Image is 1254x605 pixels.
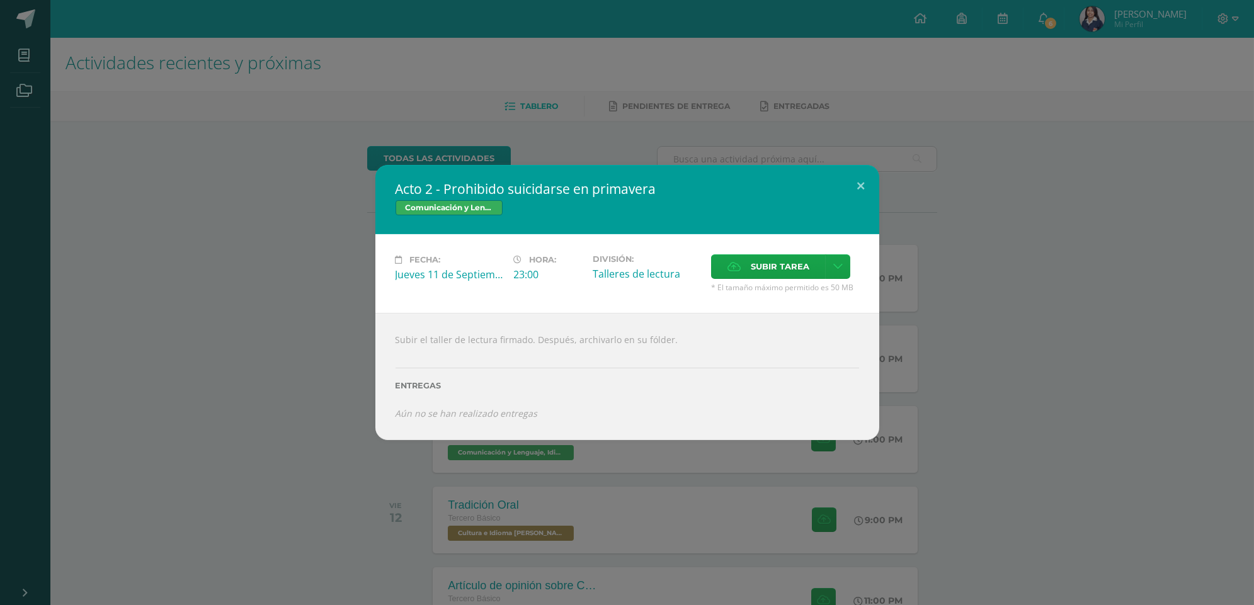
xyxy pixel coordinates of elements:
[410,255,441,264] span: Fecha:
[843,165,879,208] button: Close (Esc)
[396,200,503,215] span: Comunicación y Lenguaje, Idioma Español
[530,255,557,264] span: Hora:
[375,313,879,440] div: Subir el taller de lectura firmado. Después, archivarlo en su fólder.
[593,267,701,281] div: Talleres de lectura
[396,180,859,198] h2: Acto 2 - Prohibido suicidarse en primavera
[396,407,538,419] i: Aún no se han realizado entregas
[396,268,504,281] div: Jueves 11 de Septiembre
[711,282,859,293] span: * El tamaño máximo permitido es 50 MB
[396,381,859,390] label: Entregas
[593,254,701,264] label: División:
[514,268,583,281] div: 23:00
[751,255,809,278] span: Subir tarea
